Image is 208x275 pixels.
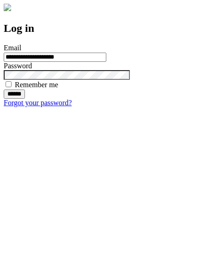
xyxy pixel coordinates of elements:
label: Remember me [15,81,58,89]
label: Password [4,62,32,70]
label: Email [4,44,21,52]
img: logo-4e3dc11c47720685a147b03b5a06dd966a58ff35d612b21f08c02c0306f2b779.png [4,4,11,11]
a: Forgot your password? [4,99,72,107]
h2: Log in [4,22,204,35]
